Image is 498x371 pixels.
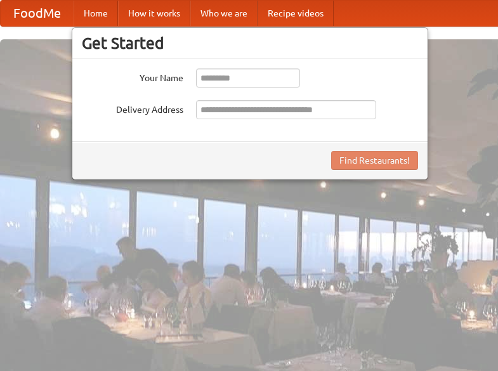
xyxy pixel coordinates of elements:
[331,151,418,170] button: Find Restaurants!
[82,68,183,84] label: Your Name
[1,1,74,26] a: FoodMe
[118,1,190,26] a: How it works
[82,100,183,116] label: Delivery Address
[74,1,118,26] a: Home
[82,34,418,53] h3: Get Started
[258,1,334,26] a: Recipe videos
[190,1,258,26] a: Who we are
